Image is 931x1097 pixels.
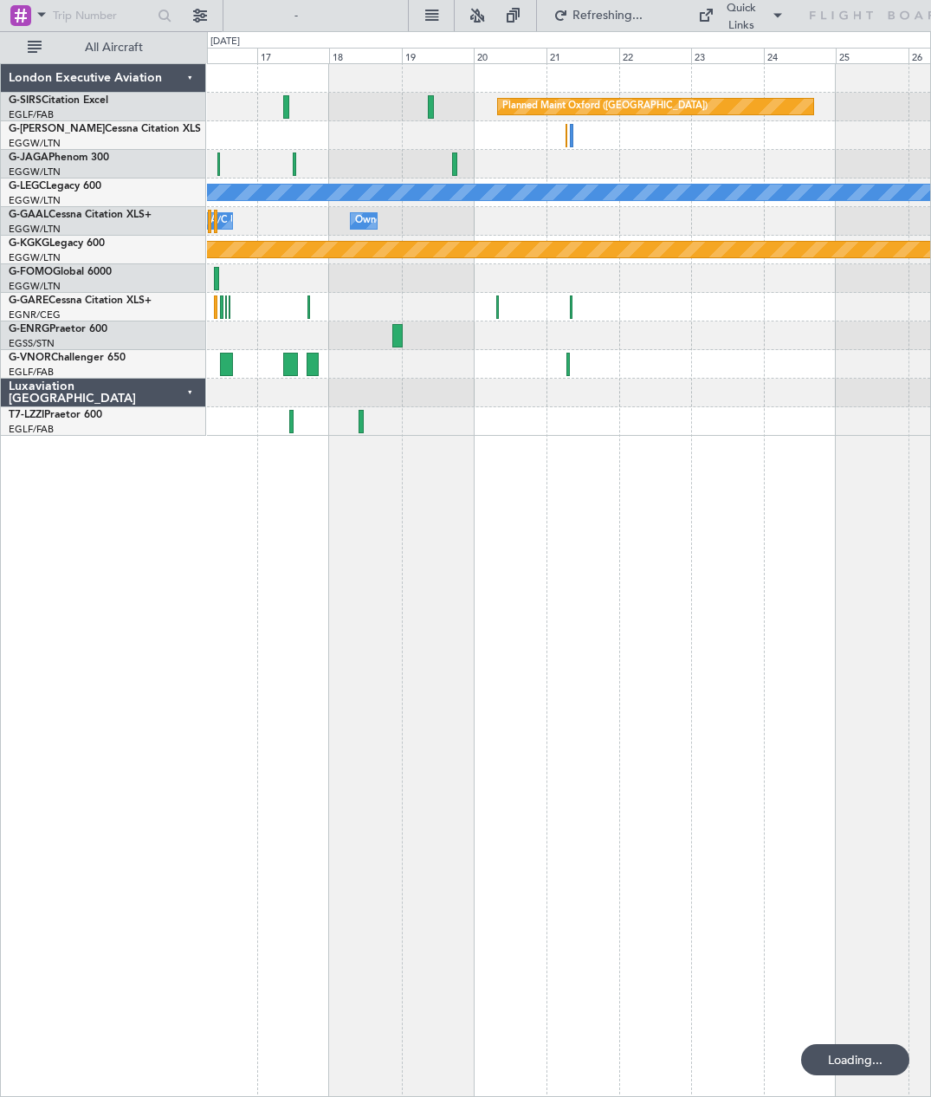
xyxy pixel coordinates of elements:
span: G-GAAL [9,210,48,220]
span: G-LEGC [9,181,46,191]
div: 21 [546,48,619,63]
button: All Aircraft [19,34,188,62]
div: 18 [329,48,402,63]
a: G-VNORChallenger 650 [9,353,126,363]
a: T7-LZZIPraetor 600 [9,410,102,420]
span: Refreshing... [572,10,644,22]
input: Trip Number [53,3,152,29]
span: G-KGKG [9,238,49,249]
a: G-ENRGPraetor 600 [9,324,107,334]
a: EGGW/LTN [9,280,61,293]
a: EGGW/LTN [9,137,61,150]
a: G-SIRSCitation Excel [9,95,108,106]
div: 23 [691,48,764,63]
a: EGNR/CEG [9,308,61,321]
a: EGLF/FAB [9,108,54,121]
a: EGGW/LTN [9,251,61,264]
a: G-[PERSON_NAME]Cessna Citation XLS [9,124,201,134]
div: 25 [836,48,908,63]
div: 19 [402,48,475,63]
div: 22 [619,48,692,63]
a: G-GAALCessna Citation XLS+ [9,210,152,220]
a: G-JAGAPhenom 300 [9,153,109,163]
a: G-KGKGLegacy 600 [9,238,105,249]
a: G-GARECessna Citation XLS+ [9,295,152,306]
span: G-[PERSON_NAME] [9,124,105,134]
a: EGGW/LTN [9,166,61,179]
span: G-JAGA [9,153,48,163]
a: G-FOMOGlobal 6000 [9,267,112,277]
div: 16 [184,48,257,63]
div: [DATE] [210,35,240,49]
div: Owner [355,208,385,234]
div: Loading... [801,1044,909,1075]
button: Quick Links [689,2,793,29]
a: EGGW/LTN [9,223,61,236]
div: 17 [257,48,330,63]
div: 20 [474,48,546,63]
a: EGGW/LTN [9,194,61,207]
a: EGLF/FAB [9,366,54,379]
span: G-VNOR [9,353,51,363]
span: T7-LZZI [9,410,44,420]
span: G-GARE [9,295,48,306]
span: G-ENRG [9,324,49,334]
span: All Aircraft [45,42,183,54]
div: Planned Maint Oxford ([GEOGRAPHIC_DATA]) [502,94,708,120]
div: 24 [764,48,837,63]
span: G-SIRS [9,95,42,106]
a: G-LEGCLegacy 600 [9,181,101,191]
a: EGSS/STN [9,337,55,350]
button: Refreshing... [546,2,650,29]
span: G-FOMO [9,267,53,277]
a: EGLF/FAB [9,423,54,436]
